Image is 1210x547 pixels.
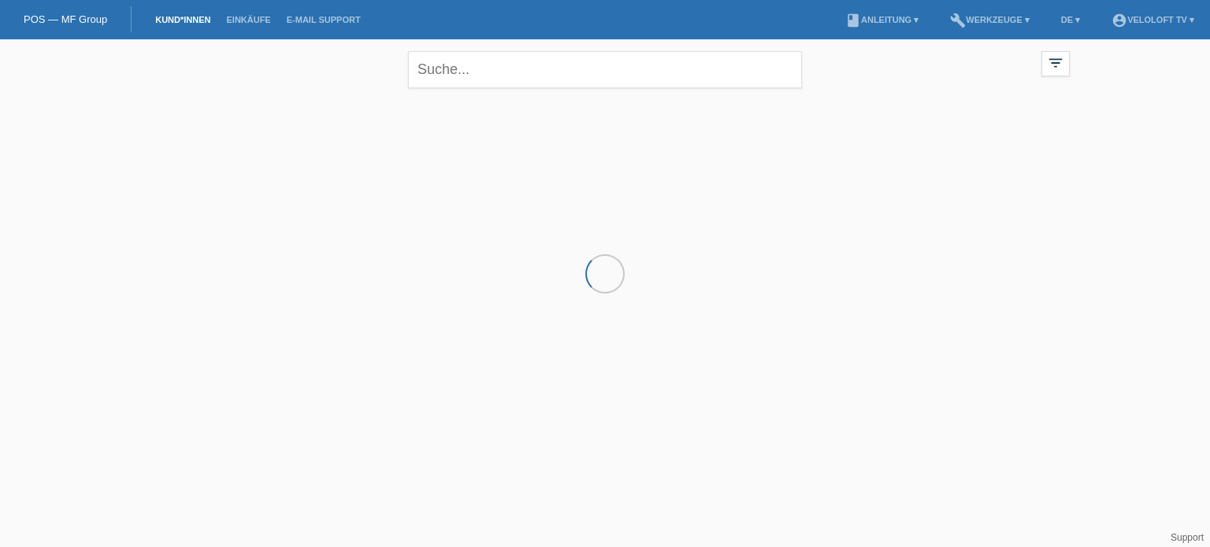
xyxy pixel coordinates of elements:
i: build [950,13,966,28]
a: E-Mail Support [279,15,369,24]
i: account_circle [1112,13,1127,28]
i: filter_list [1047,54,1064,72]
a: buildWerkzeuge ▾ [942,15,1037,24]
a: Support [1171,532,1204,543]
a: DE ▾ [1053,15,1088,24]
a: Einkäufe [218,15,278,24]
i: book [845,13,861,28]
a: Kund*innen [147,15,218,24]
input: Suche... [408,51,802,88]
a: account_circleVeloLoft TV ▾ [1104,15,1202,24]
a: POS — MF Group [24,13,107,25]
a: bookAnleitung ▾ [837,15,926,24]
